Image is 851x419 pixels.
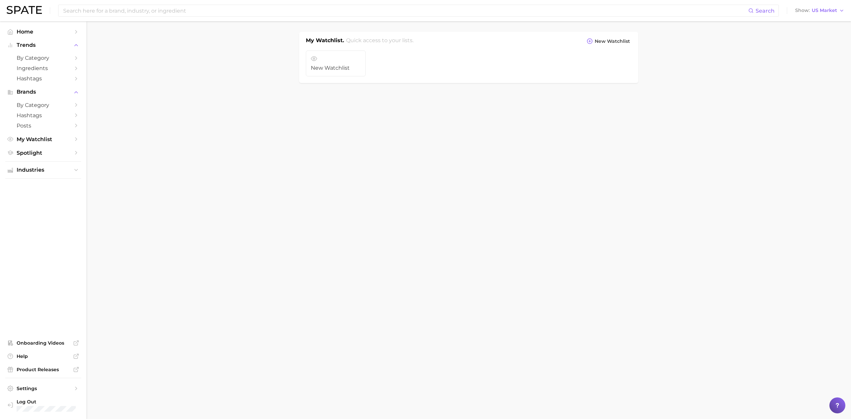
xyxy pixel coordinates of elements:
[17,123,70,129] span: Posts
[17,385,70,391] span: Settings
[17,102,70,108] span: by Category
[17,399,76,405] span: Log Out
[17,55,70,61] span: by Category
[585,37,632,46] button: New Watchlist
[5,383,81,393] a: Settings
[756,8,775,14] span: Search
[17,353,70,359] span: Help
[17,65,70,71] span: Ingredients
[17,89,70,95] span: Brands
[306,37,344,46] h1: My Watchlist.
[5,63,81,73] a: Ingredients
[17,150,70,156] span: Spotlight
[17,167,70,173] span: Industries
[306,50,366,76] a: New Watchlist
[5,73,81,84] a: Hashtags
[5,365,81,375] a: Product Releases
[17,136,70,142] span: My Watchlist
[793,6,846,15] button: ShowUS Market
[5,165,81,175] button: Industries
[17,112,70,119] span: Hashtags
[5,53,81,63] a: by Category
[17,42,70,48] span: Trends
[17,340,70,346] span: Onboarding Videos
[795,9,810,12] span: Show
[5,351,81,361] a: Help
[7,6,42,14] img: SPATE
[5,134,81,144] a: My Watchlist
[17,367,70,373] span: Product Releases
[17,75,70,82] span: Hashtags
[311,65,361,71] span: New Watchlist
[5,40,81,50] button: Trends
[5,121,81,131] a: Posts
[5,148,81,158] a: Spotlight
[5,397,81,414] a: Log out. Currently logged in with e-mail amber.tilley@loreal.com.
[5,338,81,348] a: Onboarding Videos
[346,37,414,46] h2: Quick access to your lists.
[17,29,70,35] span: Home
[5,100,81,110] a: by Category
[62,5,748,16] input: Search here for a brand, industry, or ingredient
[5,87,81,97] button: Brands
[5,27,81,37] a: Home
[812,9,837,12] span: US Market
[595,39,630,44] span: New Watchlist
[5,110,81,121] a: Hashtags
